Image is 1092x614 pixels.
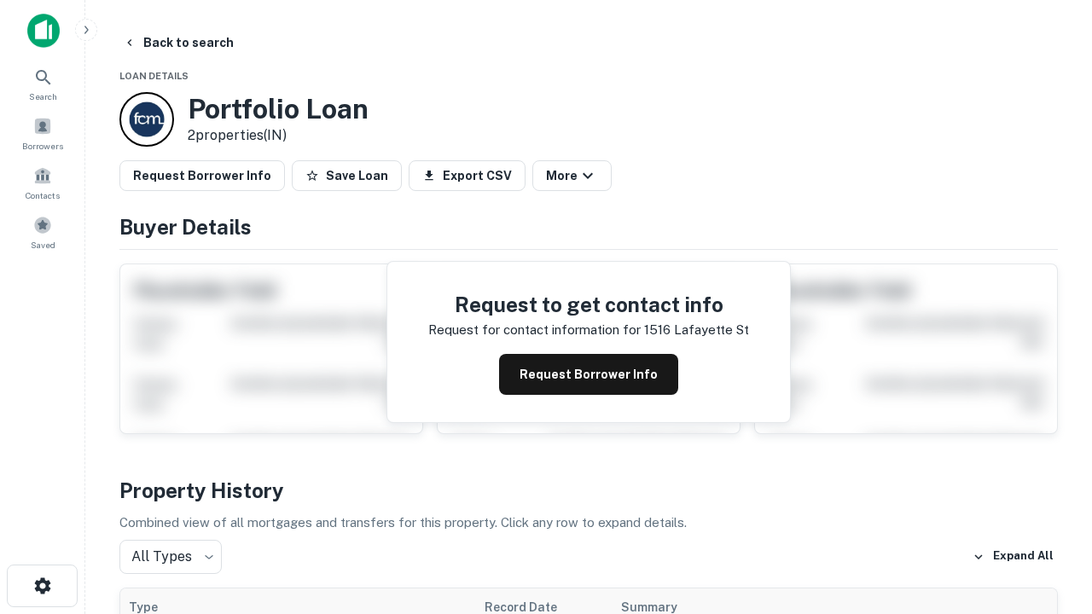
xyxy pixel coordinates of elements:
img: capitalize-icon.png [27,14,60,48]
button: Save Loan [292,160,402,191]
span: Search [29,90,57,103]
span: Saved [31,238,55,252]
div: All Types [119,540,222,574]
p: Combined view of all mortgages and transfers for this property. Click any row to expand details. [119,513,1058,533]
button: Expand All [968,544,1058,570]
p: Request for contact information for [428,320,641,340]
button: Request Borrower Info [119,160,285,191]
button: Export CSV [409,160,526,191]
iframe: Chat Widget [1007,478,1092,559]
h4: Buyer Details [119,211,1058,242]
button: Request Borrower Info [499,354,678,395]
span: Loan Details [119,71,189,81]
a: Borrowers [5,110,80,156]
a: Search [5,61,80,107]
a: Saved [5,209,80,255]
p: 1516 lafayette st [644,320,749,340]
span: Borrowers [22,139,63,153]
p: 2 properties (IN) [188,125,369,146]
span: Contacts [26,188,60,202]
h4: Request to get contact info [428,289,749,320]
h4: Property History [119,475,1058,506]
a: Contacts [5,159,80,206]
button: More [532,160,612,191]
button: Back to search [116,27,241,58]
h3: Portfolio Loan [188,93,369,125]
